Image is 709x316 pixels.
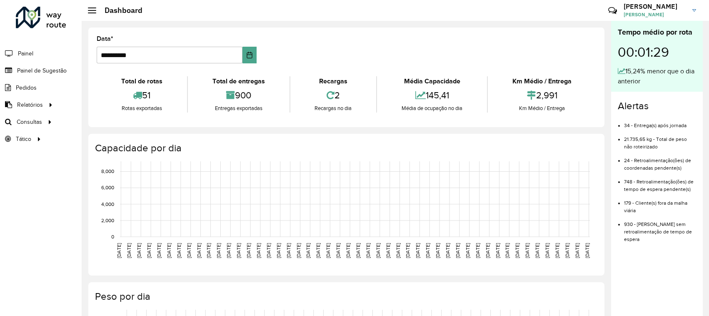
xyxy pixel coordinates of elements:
text: [DATE] [226,243,231,258]
text: 8,000 [101,169,114,174]
text: [DATE] [136,243,142,258]
span: Painel [18,49,33,58]
h3: [PERSON_NAME] [624,3,686,10]
div: Recargas no dia [292,104,374,113]
div: Entregas exportadas [190,104,287,113]
label: Data [97,34,113,44]
a: Contato Rápido [604,2,622,20]
text: [DATE] [335,243,341,258]
text: 4,000 [101,201,114,207]
text: [DATE] [156,243,162,258]
text: [DATE] [116,243,122,258]
text: [DATE] [196,243,202,258]
li: 34 - Entrega(s) após jornada [624,115,696,129]
text: [DATE] [485,243,490,258]
text: [DATE] [475,243,480,258]
text: 0 [111,234,114,239]
li: 930 - [PERSON_NAME] sem retroalimentação de tempo de espera [624,214,696,243]
text: [DATE] [405,243,410,258]
text: [DATE] [186,243,192,258]
text: [DATE] [455,243,460,258]
text: [DATE] [425,243,430,258]
text: [DATE] [395,243,401,258]
div: Média Capacidade [379,76,485,86]
div: 15,24% menor que o dia anterior [618,66,696,86]
li: 748 - Retroalimentação(ões) de tempo de espera pendente(s) [624,172,696,193]
button: Choose Date [242,47,257,63]
div: 900 [190,86,287,104]
text: [DATE] [534,243,540,258]
text: [DATE] [126,243,132,258]
text: [DATE] [524,243,530,258]
li: 24 - Retroalimentação(ões) de coordenadas pendente(s) [624,150,696,172]
div: 2,991 [490,86,594,104]
li: 21.735,65 kg - Total de peso não roteirizado [624,129,696,150]
span: Tático [16,135,31,143]
text: [DATE] [415,243,420,258]
text: [DATE] [504,243,510,258]
div: Recargas [292,76,374,86]
div: Total de rotas [99,76,185,86]
text: [DATE] [584,243,590,258]
text: [DATE] [355,243,361,258]
div: 2 [292,86,374,104]
text: [DATE] [564,243,570,258]
text: [DATE] [385,243,391,258]
text: 2,000 [101,218,114,223]
text: [DATE] [206,243,211,258]
h4: Capacidade por dia [95,142,596,154]
text: [DATE] [286,243,291,258]
div: 51 [99,86,185,104]
text: [DATE] [305,243,311,258]
span: Consultas [17,118,42,126]
text: [DATE] [574,243,580,258]
text: [DATE] [315,243,321,258]
div: 145,41 [379,86,485,104]
text: [DATE] [276,243,281,258]
div: Km Médio / Entrega [490,104,594,113]
div: 00:01:29 [618,38,696,66]
text: [DATE] [325,243,331,258]
text: [DATE] [266,243,271,258]
h4: Alertas [618,100,696,112]
span: Relatórios [17,100,43,109]
text: [DATE] [544,243,550,258]
text: [DATE] [445,243,450,258]
div: Tempo médio por rota [618,27,696,38]
text: [DATE] [256,243,261,258]
text: [DATE] [375,243,381,258]
h4: Peso por dia [95,291,596,303]
text: [DATE] [296,243,301,258]
span: [PERSON_NAME] [624,11,686,18]
span: Pedidos [16,83,37,92]
li: 179 - Cliente(s) fora da malha viária [624,193,696,214]
text: [DATE] [495,243,500,258]
text: [DATE] [554,243,560,258]
text: [DATE] [146,243,152,258]
text: [DATE] [216,243,221,258]
text: [DATE] [166,243,172,258]
h2: Dashboard [96,6,142,15]
text: [DATE] [246,243,251,258]
div: Km Médio / Entrega [490,76,594,86]
div: Média de ocupação no dia [379,104,485,113]
text: [DATE] [514,243,520,258]
div: Rotas exportadas [99,104,185,113]
text: [DATE] [176,243,182,258]
text: [DATE] [345,243,351,258]
div: Total de entregas [190,76,287,86]
text: [DATE] [365,243,371,258]
text: [DATE] [236,243,241,258]
text: [DATE] [465,243,470,258]
text: [DATE] [435,243,440,258]
text: 6,000 [101,185,114,191]
span: Painel de Sugestão [17,66,67,75]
